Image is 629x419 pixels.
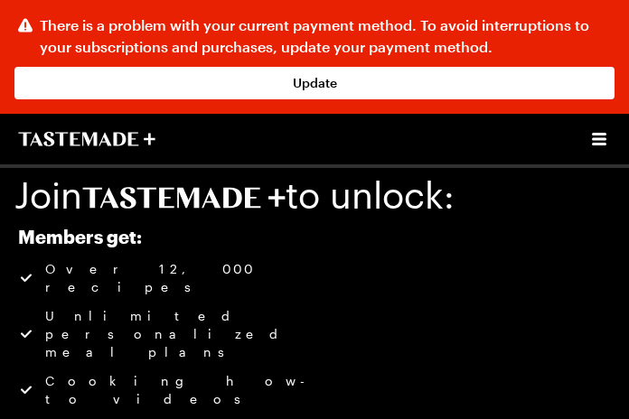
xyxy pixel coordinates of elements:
button: Open menu [587,127,611,151]
span: Cooking how-to videos [45,372,387,408]
a: To Tastemade Home Page [18,132,155,146]
span: There is a problem with your current payment method. To avoid interruptions to your subscriptions... [40,14,615,58]
h1: Join to unlock: [14,175,455,215]
span: Over 12,000 recipes [45,260,387,296]
h2: Members get: [18,226,387,247]
span: Unlimited personalized meal plans [45,307,387,361]
a: Update [14,67,615,99]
